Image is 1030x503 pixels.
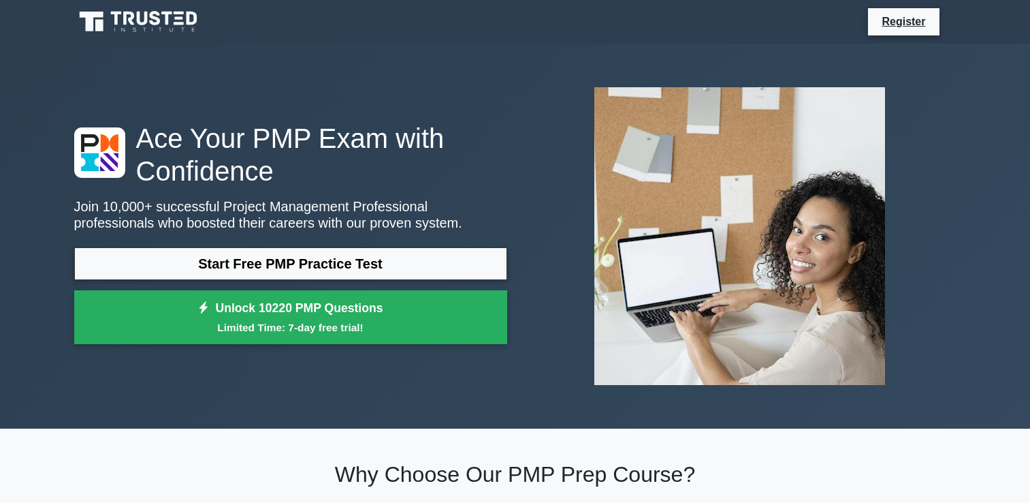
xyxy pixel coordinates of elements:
[74,461,956,487] h2: Why Choose Our PMP Prep Course?
[74,290,507,345] a: Unlock 10220 PMP QuestionsLimited Time: 7-day free trial!
[873,13,933,30] a: Register
[91,320,490,335] small: Limited Time: 7-day free trial!
[74,198,507,231] p: Join 10,000+ successful Project Management Professional professionals who boosted their careers w...
[74,122,507,187] h1: Ace Your PMP Exam with Confidence
[74,247,507,280] a: Start Free PMP Practice Test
